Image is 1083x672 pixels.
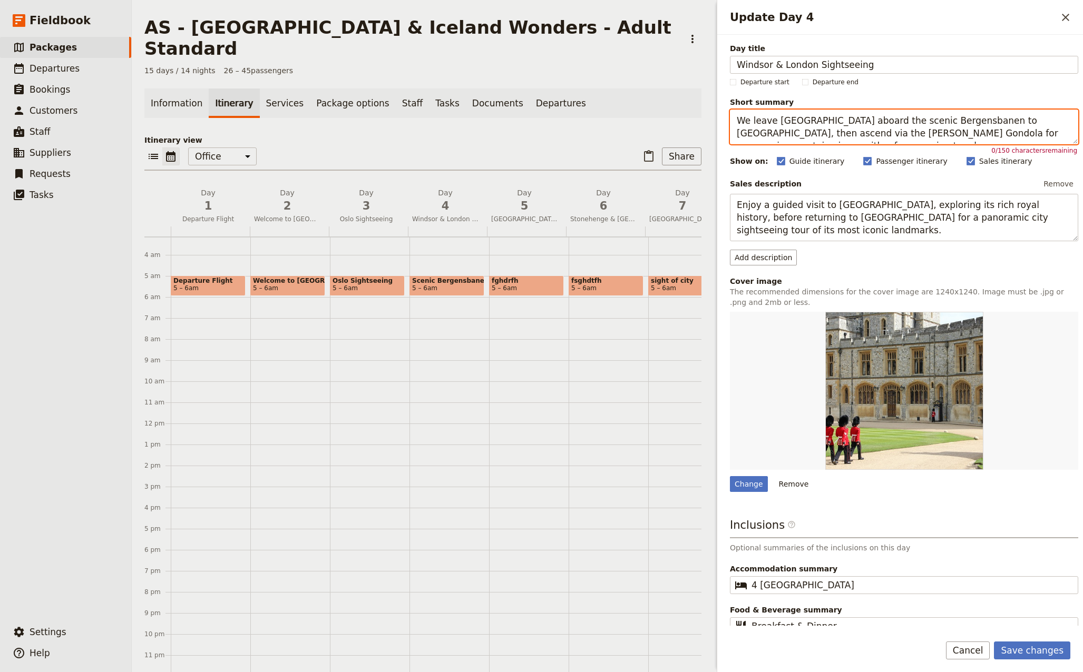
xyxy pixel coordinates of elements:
h2: Update Day 4 [730,9,1057,25]
div: Oslo Sightseeing5 – 6am [330,275,405,296]
span: Scenic Bergensbanen [412,277,482,284]
span: 5 – 6am [173,284,199,292]
span: Oslo Sightseeing [333,277,402,284]
button: Day4Windsor & London Sightseeing [408,187,487,226]
span: fsghdtfh [571,277,641,284]
span: Accommodation summary [730,564,1078,574]
button: Cancel [946,641,990,659]
h2: Day [570,187,637,214]
h2: Day [333,187,399,214]
h1: AS - [GEOGRAPHIC_DATA] & Iceland Wonders - Adult Standard [144,17,677,59]
span: ​ [787,520,796,533]
a: Itinerary [209,88,259,118]
span: Passenger itinerary [876,156,947,166]
div: 10 am [144,377,171,386]
div: 8 pm [144,588,171,596]
h2: Day [254,187,320,214]
div: 12 pm [144,419,171,428]
div: 6 am [144,293,171,301]
span: Welcome to [GEOGRAPHIC_DATA] [250,215,325,223]
p: Optional summaries of the inclusions on this day [730,542,1078,553]
span: 5 – 6am [412,284,437,292]
span: Welcome to [GEOGRAPHIC_DATA] [253,277,323,284]
span: Settings [30,627,66,637]
div: 8 am [144,335,171,343]
span: Departure end [813,78,858,86]
div: 6 pm [144,546,171,554]
input: Food & Beverage summary​ [752,620,1071,633]
div: Departure Flight5 – 6am [171,275,246,296]
span: Day title [730,43,1078,54]
button: Save changes [994,641,1070,659]
span: 5 – 6am [571,284,597,292]
span: 7 [649,198,716,214]
div: 4 pm [144,503,171,512]
span: Customers [30,105,77,116]
button: List view [144,147,162,165]
span: fghdrfh [492,277,561,284]
p: The recommended dimensions for the cover image are 1240x1240. Image must be .jpg or .png and 2mb ... [730,286,1078,308]
span: 5 – 6am [253,284,278,292]
h3: Inclusions [730,517,1078,538]
a: Services [260,88,310,118]
div: Change [730,476,768,492]
div: Show on: [730,156,768,166]
a: Documents [466,88,530,118]
div: 9 pm [144,609,171,617]
span: [GEOGRAPHIC_DATA] [487,215,562,223]
h2: Day [491,187,558,214]
img: https://d33jgr8dhgav85.cloudfront.net/6776c252ddbdb110a2d9124f/67c5b325f973eac3871abd4c?Expires=1... [825,312,983,470]
span: Sales itinerary [979,156,1032,166]
a: Staff [396,88,430,118]
textarea: Enjoy a guided visit to [GEOGRAPHIC_DATA], exploring its rich royal history, before returning to ... [730,194,1078,241]
span: ​ [787,520,796,529]
button: Remove [774,476,814,492]
button: Day5[GEOGRAPHIC_DATA] [487,187,566,226]
div: 10 pm [144,630,171,638]
label: Sales description [730,179,802,189]
div: 5 pm [144,525,171,533]
span: [GEOGRAPHIC_DATA] [645,215,720,223]
div: 1 pm [144,440,171,449]
div: 3 pm [144,482,171,491]
span: ​ [735,579,747,591]
span: ​ [735,620,747,633]
a: Information [144,88,209,118]
button: Day2Welcome to [GEOGRAPHIC_DATA] [250,187,329,226]
div: 7 am [144,314,171,322]
button: Actions [684,30,701,48]
span: Fieldbook [30,13,91,28]
span: 5 – 6am [492,284,517,292]
span: 26 – 45 passengers [224,65,294,76]
h2: Day [649,187,716,214]
div: 11 am [144,398,171,407]
button: Day7[GEOGRAPHIC_DATA] [645,187,724,226]
span: Suppliers [30,147,71,158]
span: Stonehenge & [GEOGRAPHIC_DATA] [566,215,641,223]
span: 1 [175,198,241,214]
div: Scenic Bergensbanen5 – 6am [409,275,484,296]
div: fghdrfh5 – 6am [489,275,564,296]
div: Welcome to [GEOGRAPHIC_DATA]5 – 6am [250,275,325,296]
div: Cover image [730,276,1078,286]
span: Guide itinerary [789,156,845,166]
button: Day6Stonehenge & [GEOGRAPHIC_DATA] [566,187,645,226]
span: 6 [570,198,637,214]
a: Package options [310,88,395,118]
div: 7 pm [144,567,171,575]
span: sight of city [651,277,720,284]
button: Day3Oslo Sightseeing [329,187,408,226]
span: 3 [333,198,399,214]
span: 15 days / 14 nights [144,65,216,76]
span: 5 – 6am [333,284,358,292]
span: Departure Flight [171,215,246,223]
h2: Day [175,187,241,214]
span: 2 [254,198,320,214]
input: Day title [730,56,1078,74]
span: Oslo Sightseeing [329,215,404,223]
span: Requests [30,169,71,179]
span: Bookings [30,84,70,95]
button: Calendar view [162,147,180,165]
span: Windsor & London Sightseeing [408,215,483,223]
span: Departures [30,63,80,74]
